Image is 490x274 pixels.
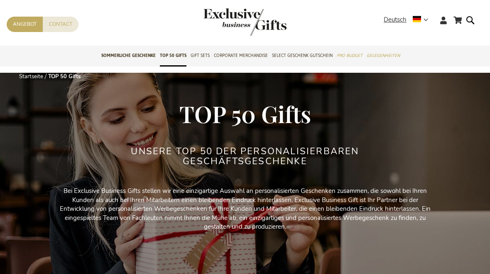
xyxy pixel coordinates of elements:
[384,15,407,25] span: Deutsch
[7,17,43,32] a: Angebot
[19,73,43,80] a: Startseite
[203,8,287,36] img: Exclusive Business gifts logo
[160,51,186,60] span: TOP 50 Gifts
[179,98,311,129] span: TOP 50 Gifts
[43,17,78,32] a: Contact
[58,187,432,231] p: Bei Exclusive Business Gifts stellen wir eine einzigartige Auswahl an personalisierten Geschenken...
[203,8,245,36] a: store logo
[337,51,363,60] span: Pro Budget
[384,15,434,25] div: Deutsch
[191,51,210,60] span: Gift Sets
[214,51,268,60] span: Corporate Merchandise
[101,51,156,60] span: Sommerliche geschenke
[89,146,401,166] h2: Unsere TOP 50 der personalisierbaren Geschäftsgeschenke
[272,51,333,60] span: Select Geschenk Gutschein
[367,51,400,60] span: Gelegenheiten
[48,73,81,80] strong: TOP 50 Gifts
